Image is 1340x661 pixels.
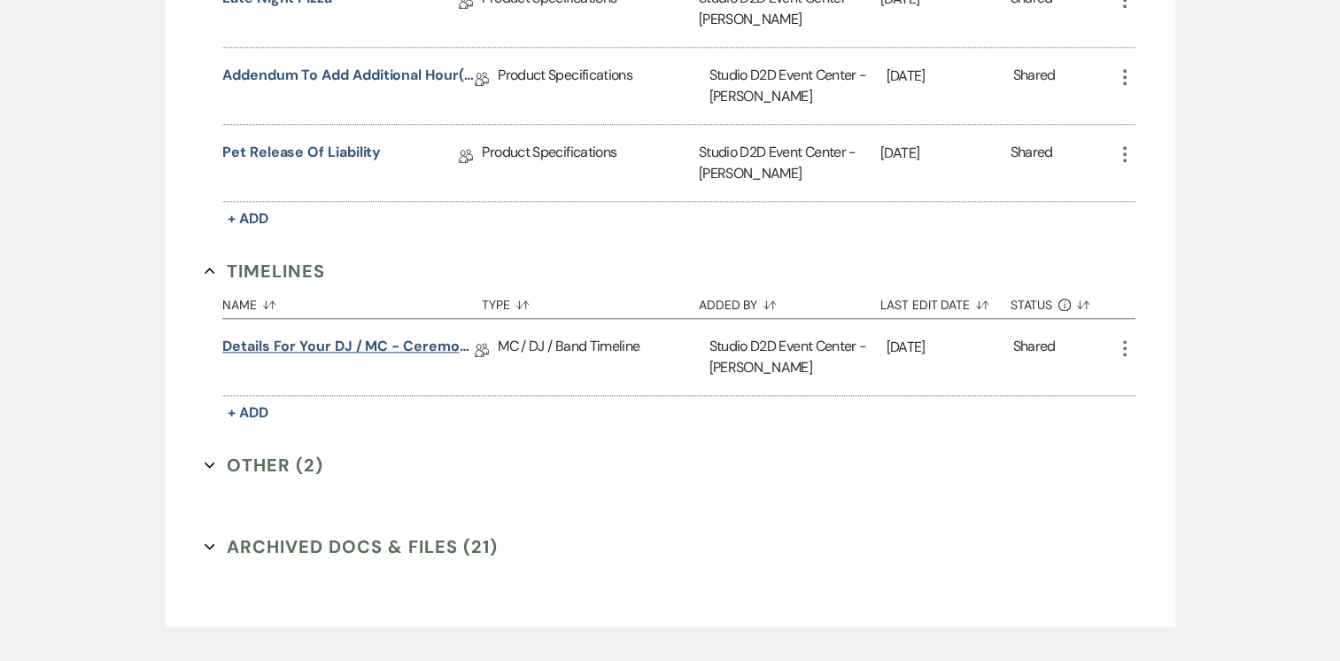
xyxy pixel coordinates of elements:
button: Status [1011,284,1114,318]
span: + Add [228,209,268,228]
div: Product Specifications [482,125,698,201]
div: Shared [1012,65,1055,107]
a: Pet Release of Liability [222,142,381,169]
p: [DATE] [887,336,1013,359]
a: Addendum to Add Additional Hour(s) [222,65,475,92]
button: + Add [222,400,274,425]
button: Other (2) [205,452,323,478]
button: Added By [699,284,880,318]
span: + Add [228,403,268,422]
button: + Add [222,206,274,231]
p: [DATE] [880,142,1011,165]
div: Shared [1011,142,1053,184]
div: Studio D2D Event Center - [PERSON_NAME] [709,319,886,395]
button: Name [222,284,482,318]
a: Details for your DJ / MC - Ceremony & Reception [222,336,475,363]
p: [DATE] [887,65,1013,88]
button: Type [482,284,698,318]
button: Timelines [205,258,325,284]
div: MC / DJ / Band Timeline [498,319,709,395]
div: Product Specifications [498,48,709,124]
button: Archived Docs & Files (21) [205,533,498,560]
span: Status [1011,299,1053,311]
div: Studio D2D Event Center - [PERSON_NAME] [699,125,880,201]
button: Last Edit Date [880,284,1011,318]
div: Studio D2D Event Center - [PERSON_NAME] [709,48,886,124]
div: Shared [1012,336,1055,378]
